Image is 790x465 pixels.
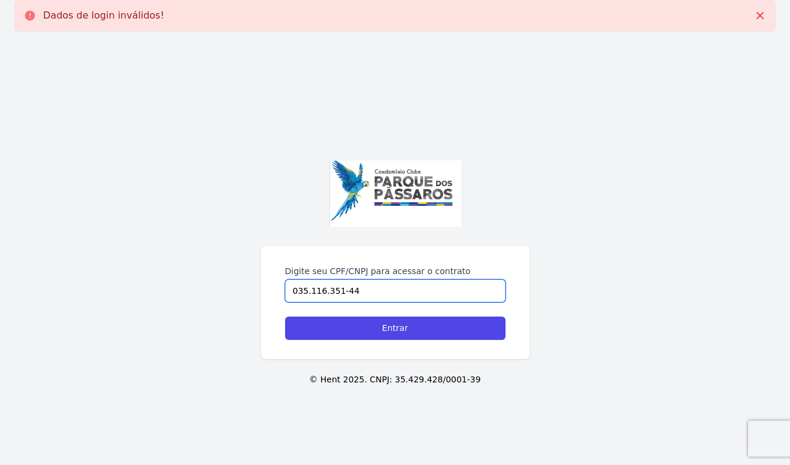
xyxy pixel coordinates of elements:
p: © Hent 2025. CNPJ: 35.429.428/0001-39 [19,373,771,386]
img: Captura%20de%20tela%202025-06-03%20144358.jpg [329,160,461,226]
input: Entrar [285,317,506,340]
p: Dados de login inválidos! [43,10,164,22]
input: Digite seu CPF ou CNPJ [285,279,506,302]
label: Digite seu CPF/CNPJ para acessar o contrato [285,265,506,277]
